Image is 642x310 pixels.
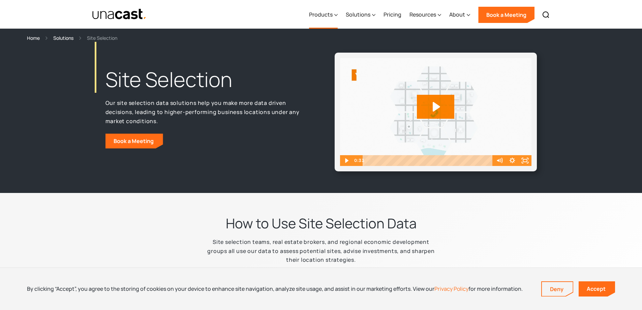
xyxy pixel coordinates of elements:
p: Our site selection data solutions help you make more data driven decisions, leading to higher-per... [105,98,308,125]
button: Show settings menu [506,155,519,166]
div: Solutions [346,10,370,19]
button: Fullscreen [519,155,531,166]
button: Play Video [340,155,353,166]
div: Playbar [367,155,490,166]
div: About [449,10,465,19]
p: Site selection teams, real estate brokers, and regional economic development groups all use our d... [203,237,440,264]
a: Home [27,34,40,42]
div: Site Selection [87,34,117,42]
div: By clicking “Accept”, you agree to the storing of cookies on your device to enhance site navigati... [27,285,523,292]
a: Book a Meeting [105,134,163,148]
button: Mute [493,155,506,166]
a: home [92,8,147,20]
img: Search icon [542,11,550,19]
button: Play Video: Unacast - Our Datasets (Featured on the Site Selection Page) [417,95,454,119]
div: Products [309,1,338,29]
a: Privacy Policy [434,285,468,292]
a: Deny [542,282,573,296]
a: Book a Meeting [478,7,534,23]
img: Video Thumbnail [340,58,531,166]
a: Pricing [384,1,401,29]
div: Solutions [346,1,375,29]
img: Unacast text logo [92,8,147,20]
div: About [449,1,470,29]
div: Products [309,10,333,19]
div: Resources [409,1,441,29]
h2: How to Use Site Selection Data [226,215,417,232]
h1: Site Selection [105,66,308,93]
a: Solutions [53,34,73,42]
a: Accept [579,281,615,297]
div: Resources [409,10,436,19]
